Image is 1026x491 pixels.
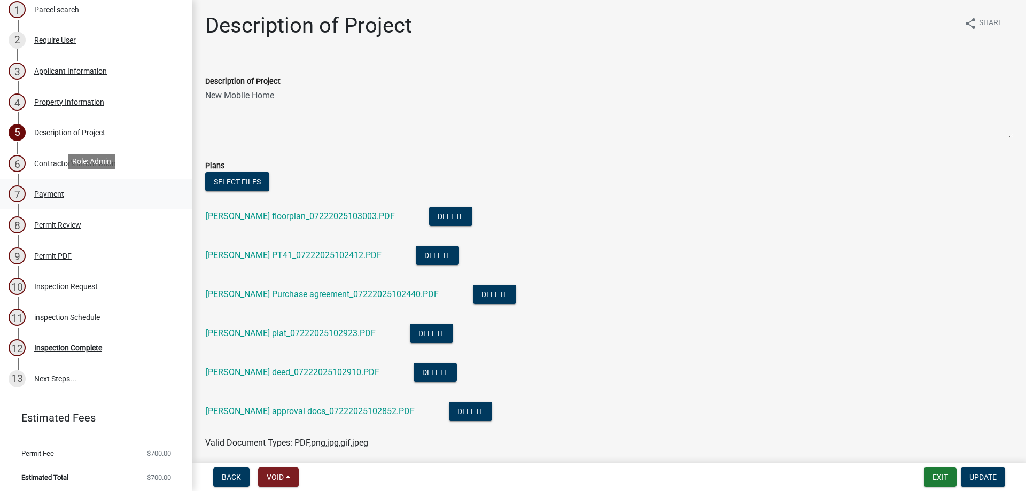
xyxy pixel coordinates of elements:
[9,339,26,356] div: 12
[9,1,26,18] div: 1
[9,185,26,202] div: 7
[258,467,299,487] button: Void
[205,172,269,191] button: Select files
[414,368,457,378] wm-modal-confirm: Delete Document
[34,190,64,198] div: Payment
[206,250,382,260] a: [PERSON_NAME] PT41_07222025102412.PDF
[9,309,26,326] div: 11
[9,124,26,141] div: 5
[21,450,54,457] span: Permit Fee
[969,473,997,481] span: Update
[206,367,379,377] a: [PERSON_NAME] deed_07222025102910.PDF
[222,473,241,481] span: Back
[955,13,1011,34] button: shareShare
[205,438,368,448] span: Valid Document Types: PDF,png,jpg,gif,jpeg
[34,252,72,260] div: Permit PDF
[147,474,171,481] span: $700.00
[473,290,516,300] wm-modal-confirm: Delete Document
[34,36,76,44] div: Require User
[206,211,395,221] a: [PERSON_NAME] floorplan_07222025103003.PDF
[34,314,100,321] div: inspection Schedule
[429,212,472,222] wm-modal-confirm: Delete Document
[9,278,26,295] div: 10
[416,251,459,261] wm-modal-confirm: Delete Document
[924,467,957,487] button: Exit
[449,407,492,417] wm-modal-confirm: Delete Document
[9,63,26,80] div: 3
[34,221,81,229] div: Permit Review
[21,474,68,481] span: Estimated Total
[429,207,472,226] button: Delete
[9,407,175,428] a: Estimated Fees
[206,406,415,416] a: [PERSON_NAME] approval docs_07222025102852.PDF
[34,67,107,75] div: Applicant Information
[410,329,453,339] wm-modal-confirm: Delete Document
[205,13,412,38] h1: Description of Project
[147,450,171,457] span: $700.00
[34,160,116,167] div: Contractor's Information
[964,17,977,30] i: share
[416,246,459,265] button: Delete
[9,247,26,264] div: 9
[9,155,26,172] div: 6
[449,402,492,421] button: Delete
[9,32,26,49] div: 2
[34,283,98,290] div: Inspection Request
[34,129,105,136] div: Description of Project
[9,93,26,111] div: 4
[213,467,250,487] button: Back
[34,6,79,13] div: Parcel search
[206,289,439,299] a: [PERSON_NAME] Purchase agreement_07222025102440.PDF
[205,78,281,85] label: Description of Project
[410,324,453,343] button: Delete
[414,363,457,382] button: Delete
[9,216,26,233] div: 8
[205,162,224,170] label: Plans
[68,154,115,169] div: Role: Admin
[961,467,1005,487] button: Update
[34,344,102,352] div: Inspection Complete
[267,473,284,481] span: Void
[34,98,104,106] div: Property Information
[9,370,26,387] div: 13
[979,17,1002,30] span: Share
[206,328,376,338] a: [PERSON_NAME] plat_07222025102923.PDF
[473,285,516,304] button: Delete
